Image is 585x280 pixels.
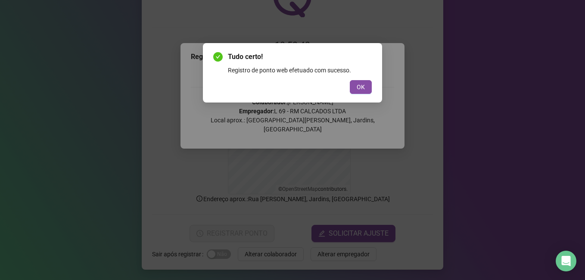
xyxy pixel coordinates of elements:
[228,52,372,62] span: Tudo certo!
[350,80,372,94] button: OK
[213,52,223,62] span: check-circle
[556,251,576,271] div: Open Intercom Messenger
[228,65,372,75] div: Registro de ponto web efetuado com sucesso.
[357,82,365,92] span: OK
